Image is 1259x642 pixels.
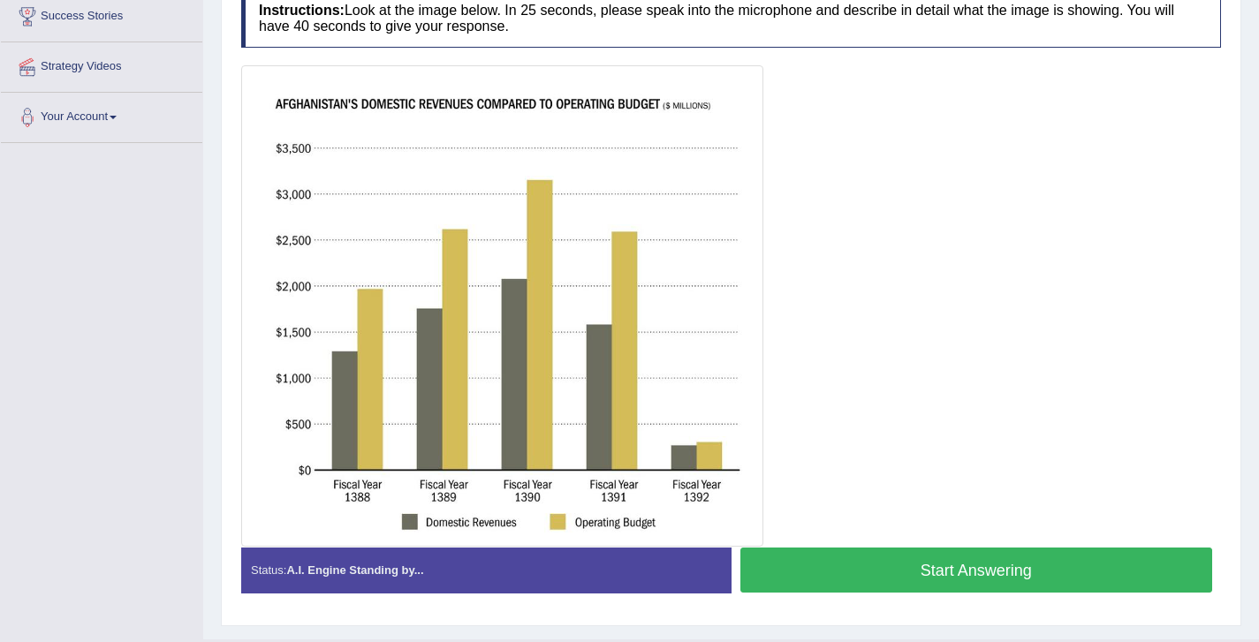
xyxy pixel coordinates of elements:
[1,42,202,87] a: Strategy Videos
[286,563,423,577] strong: A.I. Engine Standing by...
[259,3,345,18] b: Instructions:
[1,93,202,137] a: Your Account
[740,548,1213,593] button: Start Answering
[241,548,732,593] div: Status:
